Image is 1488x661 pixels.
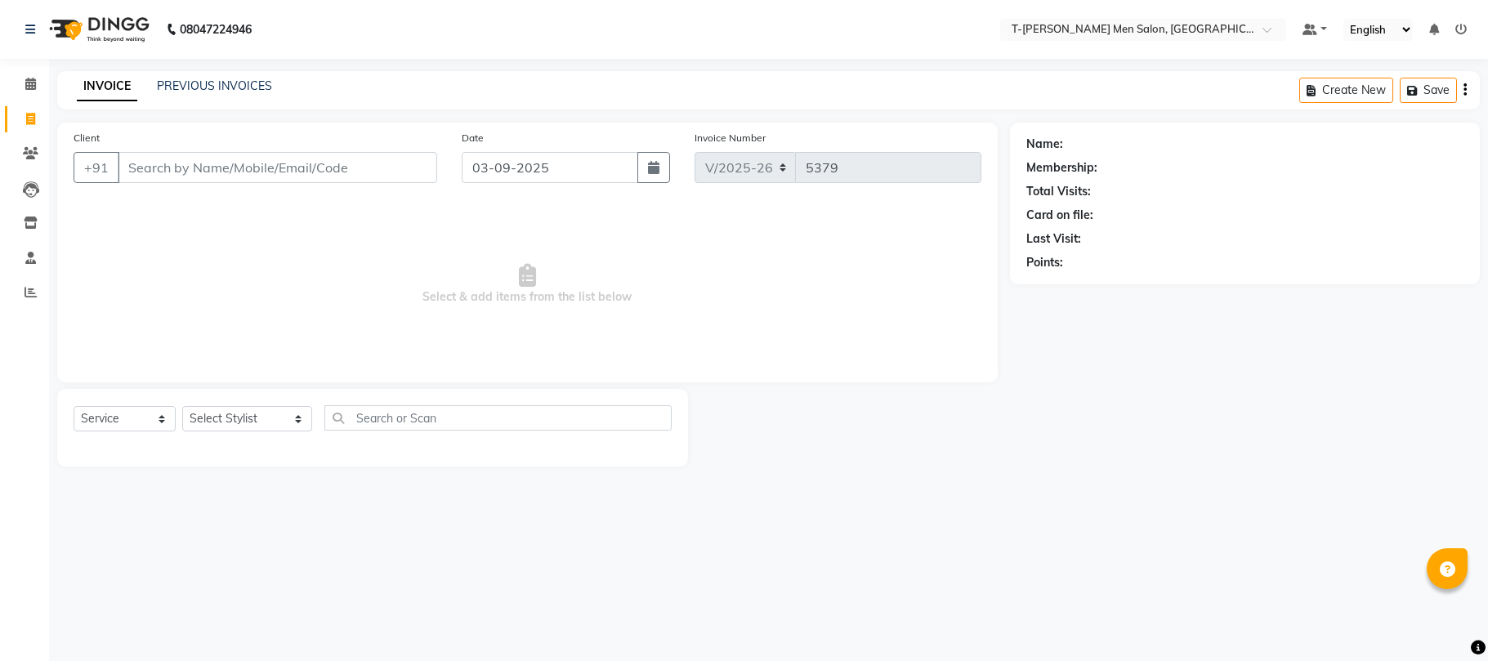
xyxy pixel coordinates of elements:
[1026,254,1063,271] div: Points:
[74,203,981,366] span: Select & add items from the list below
[74,131,100,145] label: Client
[695,131,766,145] label: Invoice Number
[77,72,137,101] a: INVOICE
[157,78,272,93] a: PREVIOUS INVOICES
[74,152,119,183] button: +91
[180,7,252,52] b: 08047224946
[1026,159,1097,176] div: Membership:
[1026,207,1093,224] div: Card on file:
[1299,78,1393,103] button: Create New
[1400,78,1457,103] button: Save
[118,152,437,183] input: Search by Name/Mobile/Email/Code
[1026,230,1081,248] div: Last Visit:
[1026,136,1063,153] div: Name:
[462,131,484,145] label: Date
[1419,596,1472,645] iframe: chat widget
[1026,183,1091,200] div: Total Visits:
[42,7,154,52] img: logo
[324,405,672,431] input: Search or Scan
